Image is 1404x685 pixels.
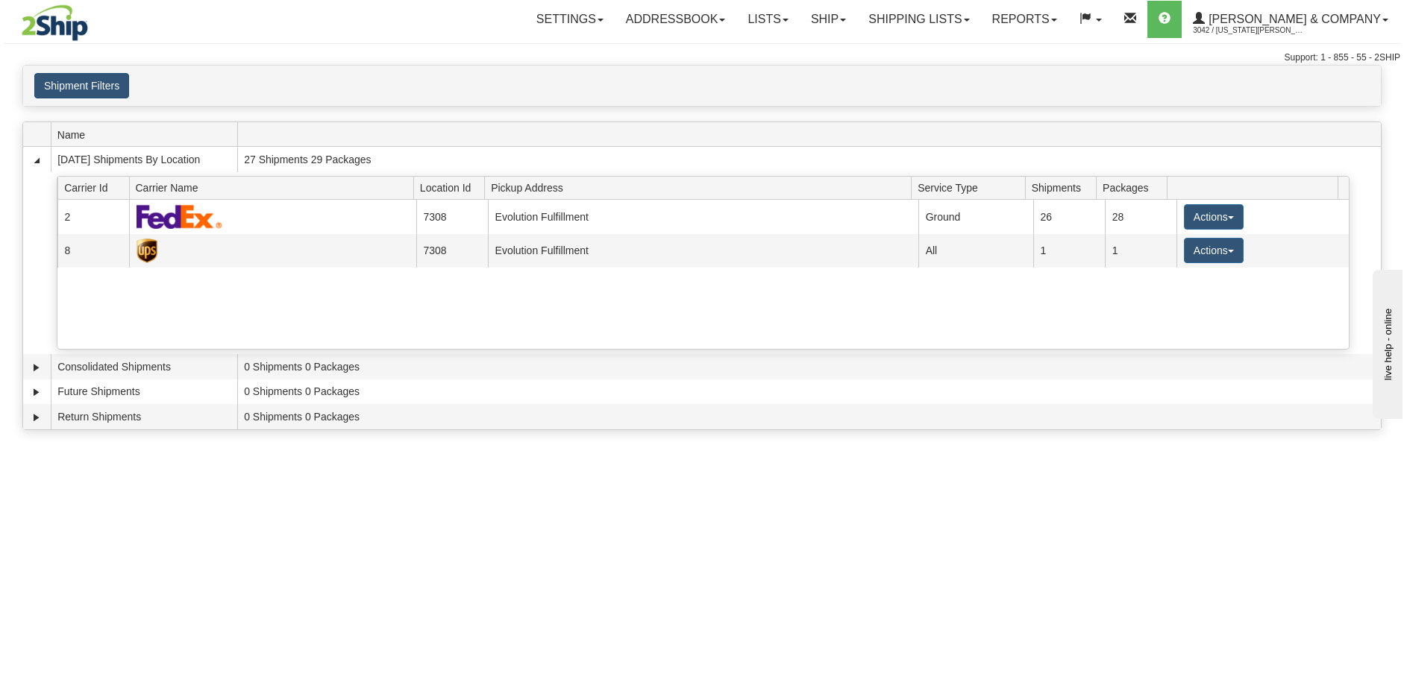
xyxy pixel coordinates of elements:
span: Packages [1103,176,1168,199]
td: 0 Shipments 0 Packages [237,379,1381,405]
img: FedEx Express® [137,204,222,229]
td: 8 [57,234,129,268]
span: 3042 / [US_STATE][PERSON_NAME] [1193,23,1305,38]
a: Collapse [29,153,44,168]
a: Reports [981,1,1068,38]
td: 27 Shipments 29 Packages [237,147,1381,172]
td: 26 [1033,200,1105,233]
span: Name [57,123,237,146]
iframe: chat widget [1370,266,1403,418]
td: Future Shipments [51,379,237,405]
td: All [918,234,1033,268]
div: Support: 1 - 855 - 55 - 2SHIP [4,51,1400,64]
td: Evolution Fulfillment [488,234,918,268]
img: logo3042.jpg [4,4,106,42]
a: Expand [29,360,44,375]
div: live help - online [11,13,138,24]
a: Shipping lists [857,1,980,38]
td: Evolution Fulfillment [488,200,918,233]
a: Ship [800,1,857,38]
span: Shipments [1032,176,1097,199]
td: 2 [57,200,129,233]
button: Shipment Filters [34,73,129,98]
button: Actions [1184,204,1244,230]
button: Actions [1184,238,1244,263]
a: Expand [29,410,44,425]
td: 0 Shipments 0 Packages [237,354,1381,379]
a: Lists [736,1,799,38]
td: [DATE] Shipments By Location [51,147,237,172]
span: Location Id [420,176,485,199]
a: Settings [525,1,615,38]
td: 1 [1033,234,1105,268]
td: Ground [918,200,1033,233]
span: Carrier Id [64,176,129,199]
a: [PERSON_NAME] & Company 3042 / [US_STATE][PERSON_NAME] [1182,1,1400,38]
td: 28 [1105,200,1176,233]
span: Service Type [918,176,1025,199]
td: 1 [1105,234,1176,268]
td: Consolidated Shipments [51,354,237,379]
td: 0 Shipments 0 Packages [237,404,1381,429]
span: Pickup Address [491,176,911,199]
a: Addressbook [615,1,737,38]
span: [PERSON_NAME] & Company [1205,13,1381,25]
a: Expand [29,385,44,400]
td: 7308 [416,234,488,268]
td: 7308 [416,200,488,233]
td: Return Shipments [51,404,237,429]
img: UPS [137,239,157,263]
span: Carrier Name [136,176,414,199]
